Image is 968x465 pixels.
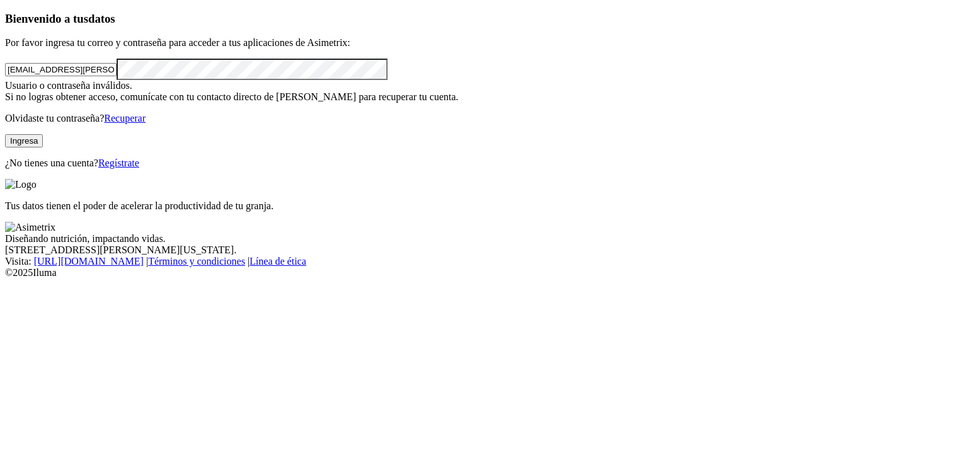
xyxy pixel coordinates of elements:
a: Recuperar [104,113,146,123]
a: [URL][DOMAIN_NAME] [34,256,144,267]
div: Diseñando nutrición, impactando vidas. [5,233,963,244]
p: Olvidaste tu contraseña? [5,113,963,124]
a: Regístrate [98,158,139,168]
img: Asimetrix [5,222,55,233]
p: Tus datos tienen el poder de acelerar la productividad de tu granja. [5,200,963,212]
a: Línea de ética [250,256,306,267]
span: datos [88,12,115,25]
a: Términos y condiciones [148,256,245,267]
div: Visita : | | [5,256,963,267]
div: [STREET_ADDRESS][PERSON_NAME][US_STATE]. [5,244,963,256]
p: ¿No tienes una cuenta? [5,158,963,169]
div: Usuario o contraseña inválidos. Si no logras obtener acceso, comunícate con tu contacto directo d... [5,80,963,103]
h3: Bienvenido a tus [5,12,963,26]
div: © 2025 Iluma [5,267,963,278]
button: Ingresa [5,134,43,147]
input: Tu correo [5,63,117,76]
img: Logo [5,179,37,190]
p: Por favor ingresa tu correo y contraseña para acceder a tus aplicaciones de Asimetrix: [5,37,963,49]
